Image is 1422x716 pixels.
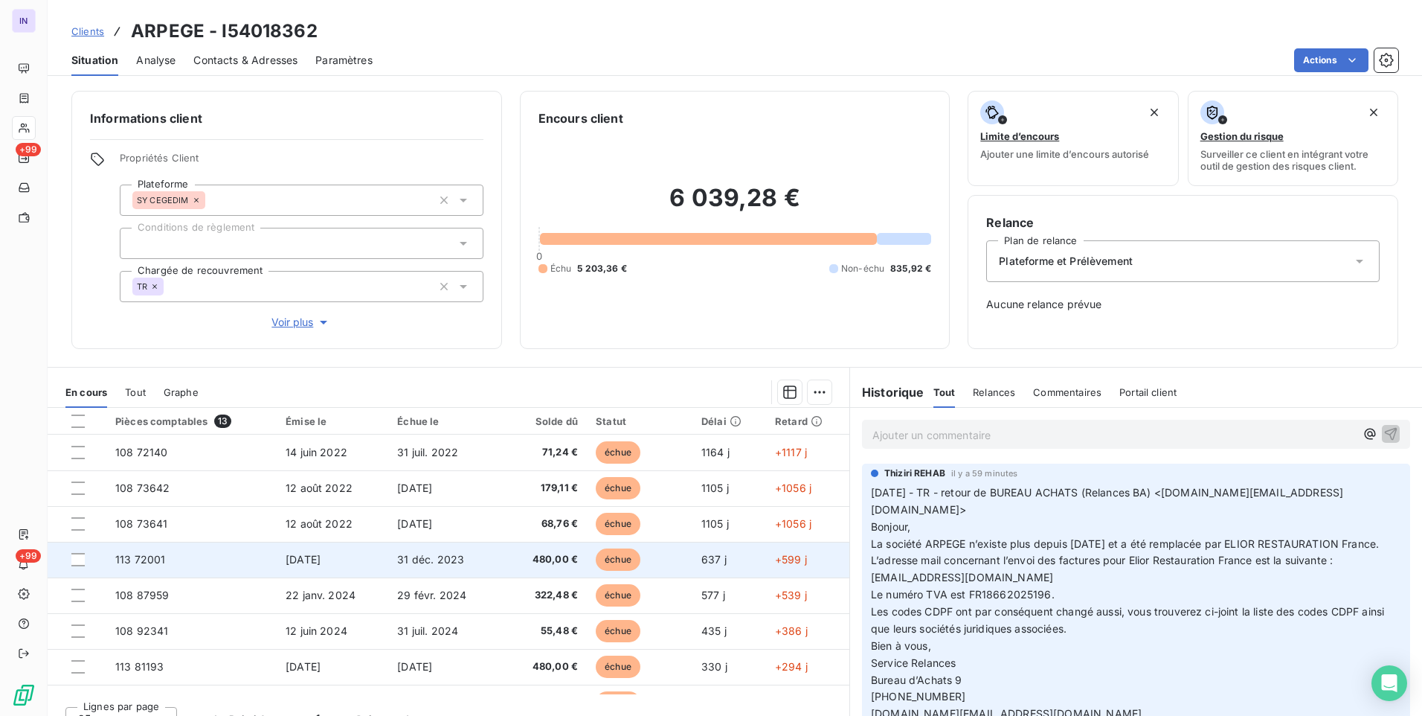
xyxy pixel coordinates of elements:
span: SY CEGEDIM [137,196,189,205]
span: +599 j [775,553,807,566]
span: Voir plus [271,315,331,330]
span: 13 [214,415,231,428]
span: Tout [933,386,956,398]
button: Limite d’encoursAjouter une limite d’encours autorisé [968,91,1178,186]
span: 68,76 € [508,517,578,531]
div: Émise le [286,415,379,427]
div: Pièces comptables [115,415,268,428]
span: échue [596,620,640,642]
span: Clients [71,25,104,37]
span: Gestion du risque [1200,130,1284,142]
span: [DATE] [286,553,321,566]
h6: Encours client [538,109,623,127]
span: échue [596,477,640,499]
span: 108 87959 [115,589,169,601]
div: Délai [701,415,757,427]
span: Commentaires [1033,386,1101,398]
span: 22 janv. 2024 [286,589,355,601]
span: 179,11 € [508,481,578,496]
span: En cours [65,386,107,398]
span: Thiziri REHAB [884,467,945,480]
span: +386 j [775,624,808,637]
a: +99 [12,146,35,170]
span: Aucune relance prévue [986,297,1380,312]
span: 108 72140 [115,446,167,458]
span: 1105 j [701,482,729,494]
span: 12 août 2022 [286,517,353,530]
span: Graphe [164,386,199,398]
span: [DATE] [286,660,321,673]
span: Situation [71,53,118,68]
span: 0 [536,250,542,262]
span: échue [596,513,640,535]
input: Ajouter une valeur [205,194,217,207]
img: Logo LeanPay [12,683,36,707]
button: Actions [1294,48,1368,72]
div: Retard [775,415,840,427]
span: Plateforme et Prélèvement [999,254,1133,269]
span: 31 juil. 2022 [397,446,458,458]
h3: ARPEGE - I54018362 [131,18,318,45]
h2: 6 039,28 € [538,183,932,228]
span: échue [596,441,640,464]
span: +99 [16,549,41,563]
span: échue [596,691,640,714]
span: 14 juin 2022 [286,446,347,458]
span: TR [137,282,147,291]
span: [DATE] [397,517,432,530]
span: 835,92 € [890,262,931,275]
span: 31 déc. 2023 [397,553,464,566]
span: 113 72001 [115,553,165,566]
div: Solde dû [508,415,578,427]
button: Voir plus [120,314,483,330]
span: Portail client [1119,386,1177,398]
h6: Informations client [90,109,483,127]
span: 637 j [701,553,727,566]
h6: Relance [986,214,1380,231]
span: 5 203,36 € [577,262,627,275]
span: +99 [16,143,41,156]
span: 480,00 € [508,552,578,567]
span: échue [596,549,640,571]
span: 577 j [701,589,725,601]
span: Ajouter une limite d’encours autorisé [980,148,1149,160]
span: Limite d’encours [980,130,1059,142]
span: 31 juil. 2024 [397,624,458,637]
button: Gestion du risqueSurveiller ce client en intégrant votre outil de gestion des risques client. [1188,91,1398,186]
span: +1056 j [775,482,811,494]
input: Ajouter une valeur [132,237,144,250]
span: Contacts & Adresses [193,53,297,68]
span: [DATE] [397,660,432,673]
span: 435 j [701,624,727,637]
a: Clients [71,24,104,39]
span: 480,00 € [508,659,578,674]
span: Relances [973,386,1015,398]
span: 12 juin 2024 [286,624,347,637]
span: il y a 59 minutes [951,469,1018,478]
span: 113 81193 [115,660,164,673]
span: 12 août 2022 [286,482,353,494]
span: 1105 j [701,517,729,530]
span: échue [596,584,640,607]
span: Paramètres [315,53,373,68]
h6: Historique [850,383,924,401]
span: +1117 j [775,446,807,458]
span: +1056 j [775,517,811,530]
span: +294 j [775,660,808,673]
span: 108 73641 [115,517,167,530]
span: Tout [125,386,146,398]
div: IN [12,9,36,33]
span: échue [596,656,640,678]
div: Échue le [397,415,490,427]
span: 108 73642 [115,482,170,494]
span: 1164 j [701,446,730,458]
span: 55,48 € [508,624,578,639]
div: Statut [596,415,683,427]
span: Propriétés Client [120,152,483,173]
span: 29 févr. 2024 [397,589,466,601]
span: Échu [550,262,572,275]
span: Analyse [136,53,176,68]
span: [DATE] [397,482,432,494]
span: 71,24 € [508,445,578,460]
span: Surveiller ce client en intégrant votre outil de gestion des risques client. [1200,148,1386,172]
